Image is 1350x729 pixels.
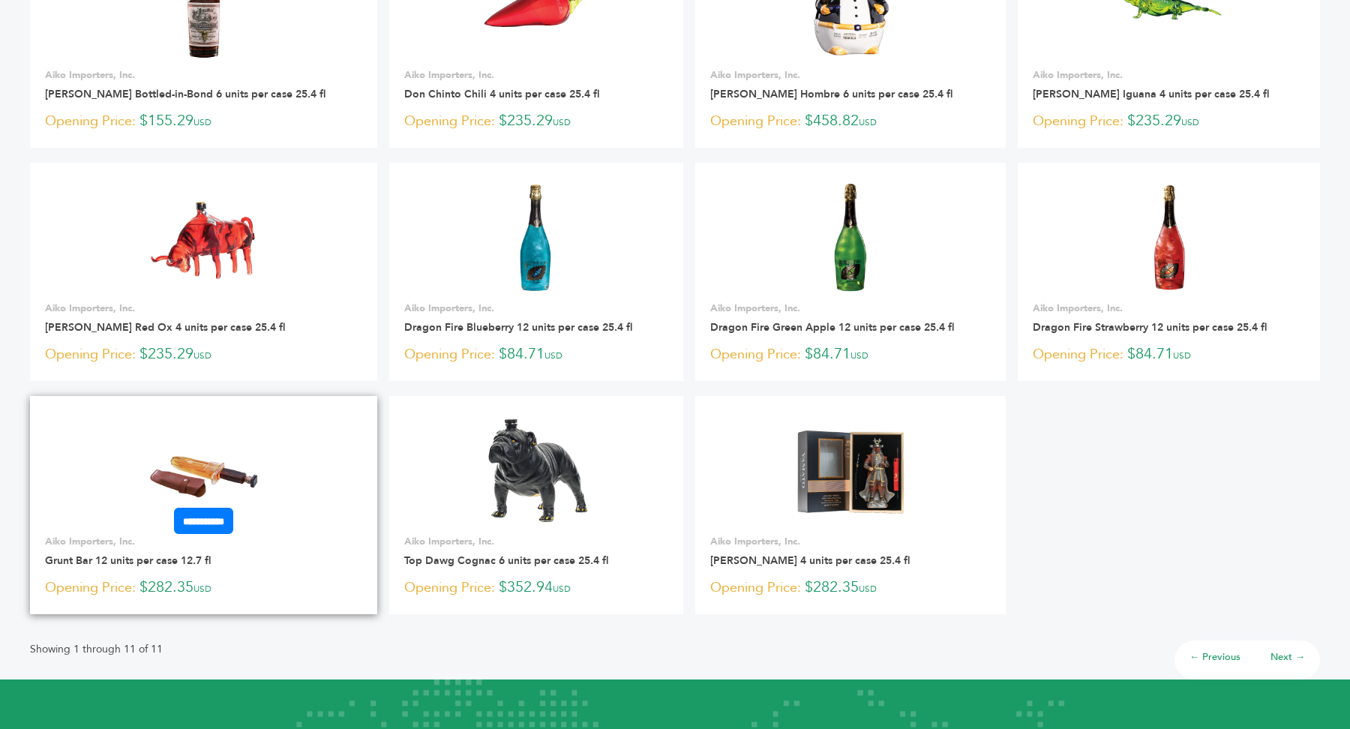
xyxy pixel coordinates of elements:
[850,349,868,361] span: USD
[859,583,877,595] span: USD
[710,535,991,548] p: Aiko Importers, Inc.
[404,553,608,568] a: Top Dawg Cognac 6 units per case 25.4 fl
[710,577,801,598] span: Opening Price:
[404,344,495,364] span: Opening Price:
[482,416,591,525] img: Top Dawg Cognac 6 units per case 25.4 fl
[1033,320,1267,334] a: Dragon Fire Strawberry 12 units per case 25.4 fl
[45,577,362,599] p: $282.35
[45,320,285,334] a: [PERSON_NAME] Red Ox 4 units per case 25.4 fl
[482,183,591,292] img: Dragon Fire Blueberry 12 units per case 25.4 fl
[796,183,905,292] img: Dragon Fire Green Apple 12 units per case 25.4 fl
[710,68,991,82] p: Aiko Importers, Inc.
[404,68,669,82] p: Aiko Importers, Inc.
[45,344,136,364] span: Opening Price:
[1033,343,1306,366] p: $84.71
[544,349,562,361] span: USD
[1033,344,1123,364] span: Opening Price:
[796,416,905,525] img: Yamato Honda Tadakatsu 4 units per case 25.4 fl
[710,553,910,568] a: [PERSON_NAME] 4 units per case 25.4 fl
[1033,111,1123,131] span: Opening Price:
[710,344,801,364] span: Opening Price:
[710,301,991,315] p: Aiko Importers, Inc.
[45,343,362,366] p: $235.29
[404,301,669,315] p: Aiko Importers, Inc.
[404,87,599,101] a: Don Chinto Chili 4 units per case 25.4 fl
[404,111,495,131] span: Opening Price:
[30,640,163,658] p: Showing 1 through 11 of 11
[193,116,211,128] span: USD
[1114,183,1223,292] img: Dragon Fire Strawberry 12 units per case 25.4 fl
[710,320,954,334] a: Dragon Fire Green Apple 12 units per case 25.4 fl
[859,116,877,128] span: USD
[149,416,258,525] img: Grunt Bar 12 units per case 12.7 fl
[710,577,991,599] p: $282.35
[553,583,571,595] span: USD
[1181,116,1199,128] span: USD
[1033,87,1269,101] a: [PERSON_NAME] Iguana 4 units per case 25.4 fl
[193,583,211,595] span: USD
[404,110,669,133] p: $235.29
[45,553,211,568] a: Grunt Bar 12 units per case 12.7 fl
[553,116,571,128] span: USD
[404,577,669,599] p: $352.94
[1033,301,1306,315] p: Aiko Importers, Inc.
[45,87,325,101] a: [PERSON_NAME] Bottled-in-Bond 6 units per case 25.4 fl
[45,110,362,133] p: $155.29
[404,320,632,334] a: Dragon Fire Blueberry 12 units per case 25.4 fl
[45,301,362,315] p: Aiko Importers, Inc.
[45,68,362,82] p: Aiko Importers, Inc.
[149,183,258,292] img: Don Chinto Red Ox 4 units per case 25.4 fl
[193,349,211,361] span: USD
[1270,650,1305,664] a: Next →
[404,577,495,598] span: Opening Price:
[45,111,136,131] span: Opening Price:
[710,343,991,366] p: $84.71
[1173,349,1191,361] span: USD
[1033,110,1306,133] p: $235.29
[45,535,362,548] p: Aiko Importers, Inc.
[404,535,669,548] p: Aiko Importers, Inc.
[710,87,952,101] a: [PERSON_NAME] Hombre 6 units per case 25.4 fl
[404,343,669,366] p: $84.71
[1189,650,1240,664] a: ← Previous
[710,110,991,133] p: $458.82
[710,111,801,131] span: Opening Price:
[45,577,136,598] span: Opening Price:
[1033,68,1306,82] p: Aiko Importers, Inc.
